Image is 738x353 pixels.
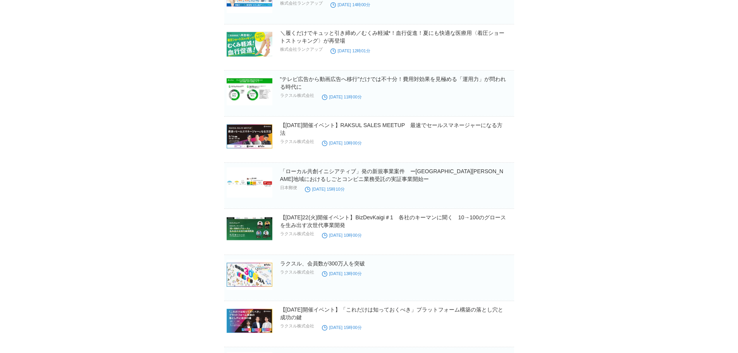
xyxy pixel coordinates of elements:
time: [DATE] 13時00分 [322,271,362,276]
img: 10550-460-00eae1aaa549da59bc19d2d74624b7da-659x346.png [227,121,272,152]
time: [DATE] 15時10分 [305,187,345,191]
img: 46038-117-b407d46794fe0866046b66dea9810e10-1215x250.jpg [227,167,272,198]
time: [DATE] 10時00分 [322,141,362,145]
a: 「ローカル共創イニシアティブ」発の新規事業案件 ー[GEOGRAPHIC_DATA][PERSON_NAME]地域におけるしごとコンビニ業務受託の実証事業開始ー [280,168,504,182]
img: 10550-457-38f6360e05675875f9b4fb2bf62c0ccb-659x346.png [227,306,272,336]
a: ＼履くだけでキュッと引き締め／むくみ軽減*！血行促進！夏にも快適な医療用〈着圧ショートストッキング〉が再登場 [280,30,504,44]
time: [DATE] 14時00分 [330,2,370,7]
p: ラクスル株式会社 [280,139,314,145]
p: 株式会社ランクアップ [280,46,323,52]
img: 10550-459-f06363f6904d0a1fef028460422ad26f-660x330.png [227,214,272,244]
p: ラクスル株式会社 [280,93,314,98]
p: ラクスル株式会社 [280,269,314,275]
p: 株式会社ランクアップ [280,0,323,6]
img: 10550-462-80e6e040aaf87400b95515ebb0a2db2e-1200x630.png [227,260,272,290]
img: 9540-257-b8cece9429c4dfc06f2e14872825ad9d-1018x546.jpg [227,29,272,59]
a: “テレビ広告から動画広告へ移行”だけでは不十分！費用対効果を見極める「運用力」が問われる時代に [280,76,506,90]
a: 【[DATE]22(火)開催イベント】BizDevKaigi＃1 各社のキーマンに聞く 10→100のグロースを生み出す次世代事業開発 [280,214,506,228]
p: ラクスル株式会社 [280,323,314,329]
p: 日本郵便 [280,185,297,191]
p: ラクスル株式会社 [280,231,314,237]
a: 【[DATE]開催イベント】「これだけは知っておくべき」プラットフォーム構築の落とし穴と成功の鍵 [280,307,503,320]
time: [DATE] 11時00分 [322,95,362,99]
time: [DATE] 12時01分 [330,48,370,53]
time: [DATE] 15時00分 [322,325,362,330]
a: ラクスル、会員数が300万人を突破 [280,260,365,267]
time: [DATE] 10時00分 [322,233,362,238]
a: 【[DATE]開催イベント】RAKSUL SALES MEETUP 最速でセールスマネージャーになる方法 [280,122,503,136]
img: 10550-463-4e7fccd7bb99aa1e6d56f6b624db8c67-2400x1260.png [227,75,272,105]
